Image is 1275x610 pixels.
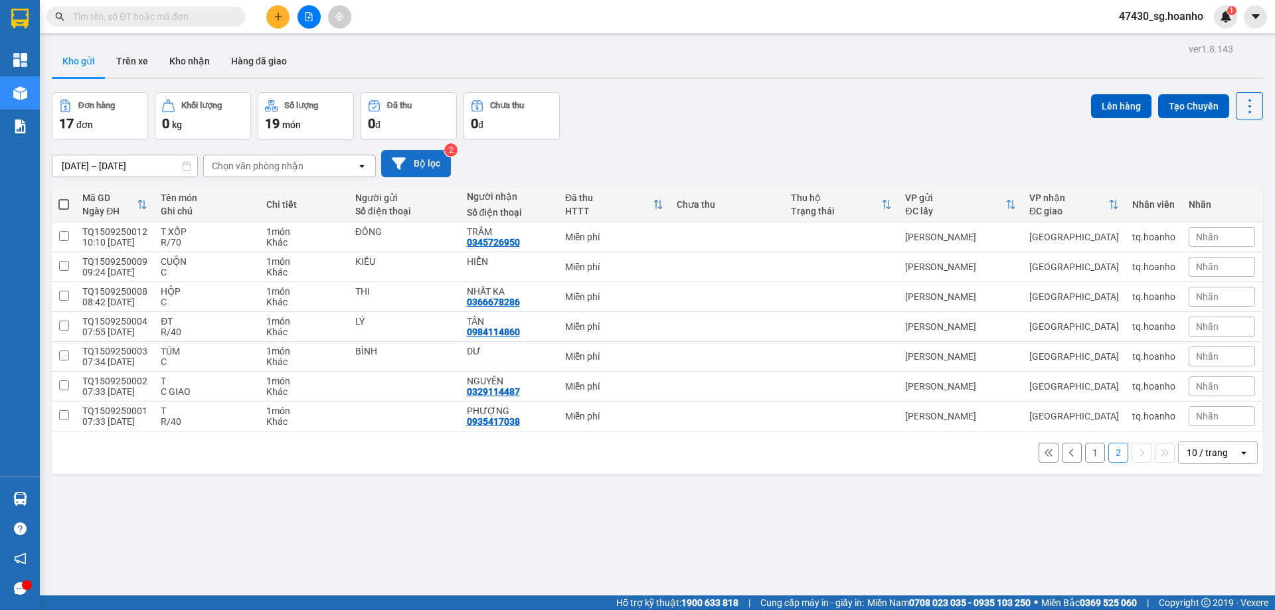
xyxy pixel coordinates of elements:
div: TQ1509250008 [82,286,147,297]
th: Toggle SortBy [898,187,1023,222]
div: Nhãn [1189,199,1255,210]
span: | [748,595,750,610]
div: Khác [266,267,342,277]
div: Số điện thoại [467,207,552,218]
button: Bộ lọc [381,150,451,177]
span: Nhãn [1196,351,1219,362]
div: Mã GD [82,192,137,203]
div: 07:55 [DATE] [82,327,147,337]
div: Miễn phí [565,291,663,302]
span: 1 [1229,6,1234,15]
sup: 1 [1227,6,1236,15]
div: HIỂN [11,43,77,59]
div: 1 món [266,256,342,267]
button: Số lượng19món [258,92,354,140]
button: 2 [1108,443,1128,463]
th: Toggle SortBy [76,187,154,222]
span: Nhãn [1196,321,1219,332]
div: tq.hoanho [1132,411,1175,421]
svg: open [1238,447,1249,458]
div: Chi tiết [266,199,342,210]
div: C [161,356,252,367]
span: Cung cấp máy in - giấy in: [760,595,864,610]
span: message [14,582,27,595]
span: Nhận: [86,11,118,25]
span: 17 [59,115,74,131]
div: Chưa thu [490,101,524,110]
div: [GEOGRAPHIC_DATA] [1029,262,1119,272]
div: 07:34 [DATE] [82,356,147,367]
span: đ [375,119,381,130]
div: Miễn phí [565,381,663,392]
div: 0345726950 [467,237,520,248]
div: 1 món [266,316,342,327]
button: Lên hàng [1091,94,1151,118]
div: [GEOGRAPHIC_DATA] [1029,381,1119,392]
div: TÂN PHÚ [11,11,77,43]
div: T XỐP [161,226,252,237]
div: 10 / trang [1187,446,1228,459]
div: TQ1509250002 [82,376,147,386]
div: HỘP [161,286,252,297]
div: Khác [266,386,342,397]
button: Kho gửi [52,45,106,77]
button: Đơn hàng17đơn [52,92,148,140]
div: Nhân viên [1132,199,1175,210]
div: C [161,297,252,307]
div: 0366678286 [467,297,520,307]
div: Ngày ĐH [82,206,137,216]
div: ĐC giao [1029,206,1108,216]
div: TQ1509250003 [82,346,147,356]
div: tq.hoanho [1132,351,1175,362]
span: 0 [162,115,169,131]
div: Khối lượng [181,101,222,110]
div: 07:33 [DATE] [82,416,147,427]
span: file-add [304,12,313,21]
div: Đã thu [387,101,412,110]
div: Ghi chú [161,206,252,216]
div: R/40 [161,327,252,337]
img: solution-icon [13,119,27,133]
button: Trên xe [106,45,159,77]
div: tq.hoanho [1132,381,1175,392]
div: Thu hộ [791,192,881,203]
div: Miễn phí [565,351,663,362]
div: ĐT [161,316,252,327]
img: logo-vxr [11,9,29,29]
img: dashboard-icon [13,53,27,67]
button: Đã thu0đ [361,92,457,140]
div: [GEOGRAPHIC_DATA] [1029,411,1119,421]
button: Khối lượng0kg [155,92,251,140]
img: warehouse-icon [13,86,27,100]
div: TRÂM [467,226,552,237]
div: R/70 [161,237,252,248]
div: Miễn phí [565,411,663,421]
div: VP gửi [905,192,1005,203]
span: đơn [76,119,93,130]
span: SL [124,84,142,102]
div: 0984114860 [467,327,520,337]
button: aim [328,5,351,29]
div: [PERSON_NAME] [905,321,1016,332]
span: plus [274,12,283,21]
div: R/40 [161,416,252,427]
div: TQ1509250001 [82,406,147,416]
div: Khác [266,327,342,337]
div: tq.hoanho [1132,232,1175,242]
span: | [1147,595,1149,610]
div: 0329114487 [467,386,520,397]
div: TÂN [467,316,552,327]
img: warehouse-icon [13,492,27,506]
div: TQ1509250012 [82,226,147,237]
div: Người gửi [355,192,454,203]
div: Người nhận [467,191,552,202]
span: kg [172,119,182,130]
span: 47430_sg.hoanho [1108,8,1214,25]
span: question-circle [14,522,27,535]
div: VP nhận [1029,192,1108,203]
div: C GIAO [161,386,252,397]
span: Miền Nam [867,595,1031,610]
div: Miễn phí [565,232,663,242]
strong: 1900 633 818 [681,597,738,608]
div: 1 món [266,346,342,356]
